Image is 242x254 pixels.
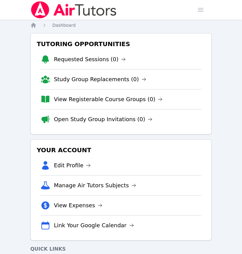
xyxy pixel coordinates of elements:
a: Link Your Google Calendar [54,221,134,230]
a: Open Study Group Invitations (0) [54,115,153,124]
a: Manage Air Tutors Subjects [54,181,136,190]
nav: Breadcrumb [30,22,212,28]
span: Dashboard [52,23,76,28]
a: Study Group Replacements (0) [54,75,146,84]
a: View Registerable Course Groups (0) [54,95,163,104]
img: Air Tutors [30,1,117,18]
h3: Your Account [36,145,207,156]
a: Requested Sessions (0) [54,55,126,64]
a: View Expenses [54,201,102,210]
h4: Quick Links [30,245,212,253]
h3: Tutoring Opportunities [36,38,207,50]
a: Dashboard [52,22,76,28]
a: Edit Profile [54,161,91,170]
